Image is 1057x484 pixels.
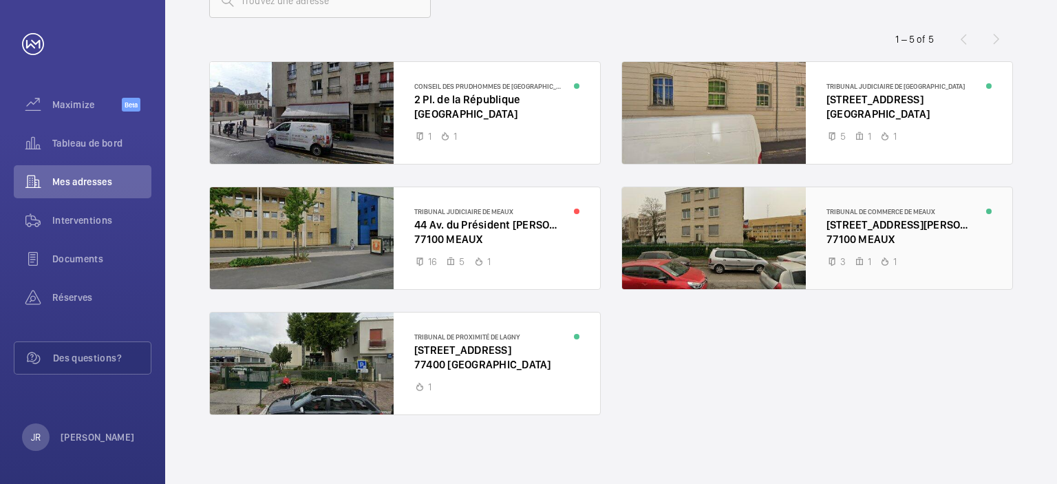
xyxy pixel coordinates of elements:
p: JR [31,430,41,444]
span: Mes adresses [52,175,151,189]
span: Interventions [52,213,151,227]
span: Des questions? [53,351,151,365]
p: [PERSON_NAME] [61,430,135,444]
span: Beta [122,98,140,112]
span: Documents [52,252,151,266]
span: Maximize [52,98,122,112]
div: 1 – 5 of 5 [895,32,934,46]
span: Réserves [52,291,151,304]
span: Tableau de bord [52,136,151,150]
